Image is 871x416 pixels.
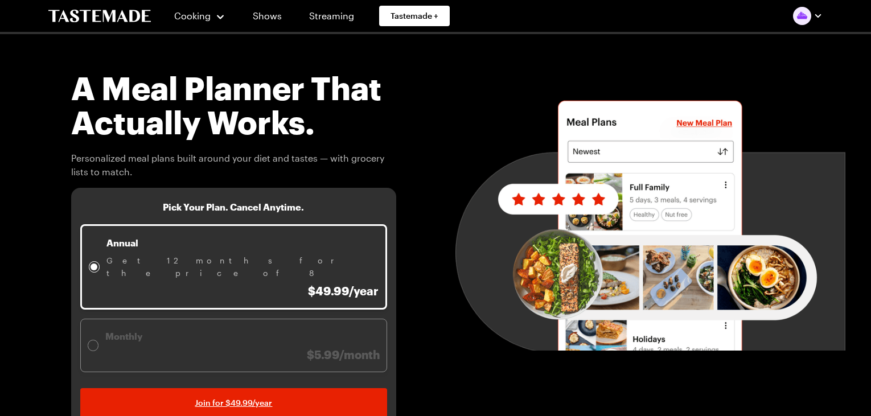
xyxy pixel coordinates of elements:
span: $49.99/year [308,284,379,298]
a: Tastemade + [379,6,450,26]
span: Personalized meal plans built around your diet and tastes — with grocery lists to match. [71,151,396,179]
img: Profile picture [793,7,811,25]
span: Get 12 months for the price of 8 [106,254,379,279]
button: Profile picture [793,7,823,25]
span: Join for $49.99/year [195,397,272,409]
span: $5.99/month [307,348,380,361]
h1: A Meal Planner That Actually Works. [71,71,396,139]
span: Cooking [174,10,211,21]
button: Cooking [174,2,225,30]
span: Tastemade + [391,10,438,22]
a: To Tastemade Home Page [48,10,151,23]
h3: Pick Your Plan. Cancel Anytime. [163,201,304,213]
p: Monthly [105,329,380,343]
p: Annual [106,236,379,250]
